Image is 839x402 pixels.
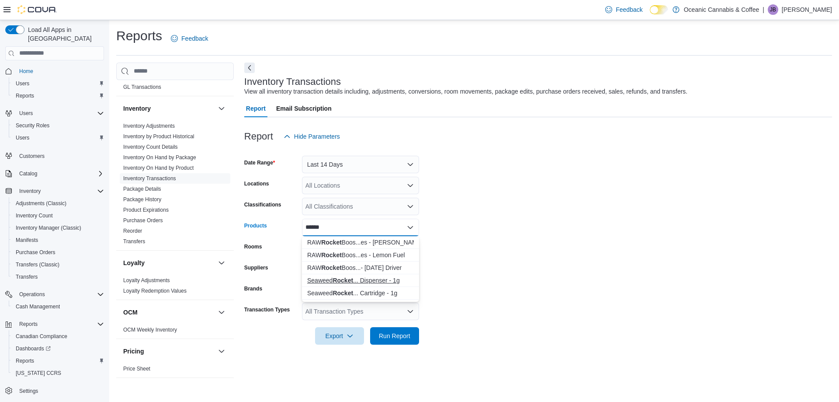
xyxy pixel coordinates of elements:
span: Settings [19,388,38,395]
span: Reports [12,356,104,366]
a: Loyalty Redemption Values [123,288,187,294]
span: Adjustments (Classic) [16,200,66,207]
span: GL Transactions [123,84,161,91]
span: Manifests [16,237,38,244]
button: Purchase Orders [9,246,107,259]
button: Seaweed Rocket Blast Liquid Diamond 510 Vape Cartridge - 1g [302,287,419,300]
button: Cash Management [9,301,107,313]
div: Choose from the following options [302,236,419,300]
a: Feedback [167,30,211,47]
a: Users [12,133,33,143]
div: RAW Boos...es - [PERSON_NAME] [307,238,414,247]
span: Run Report [379,332,410,340]
button: Users [9,77,107,90]
a: Inventory Transactions [123,175,176,182]
div: Jocelyn Baggs [768,4,778,15]
a: Customers [16,151,48,161]
span: Feedback [616,5,642,14]
label: Locations [244,180,269,187]
a: Loyalty Adjustments [123,277,170,283]
button: Inventory Count [9,210,107,222]
span: Inventory by Product Historical [123,133,194,140]
div: RAW Boos...- [DATE] Driver [307,263,414,272]
span: Email Subscription [276,100,332,117]
h3: Report [244,131,273,142]
button: [US_STATE] CCRS [9,367,107,379]
span: Canadian Compliance [12,331,104,342]
button: Customers [2,149,107,162]
div: Inventory [116,121,234,250]
button: OCM [216,307,227,318]
span: Inventory On Hand by Package [123,154,196,161]
button: Seaweed Rocket Blast Liquid Diamond Dispenser - 1g [302,274,419,287]
span: Loyalty Adjustments [123,277,170,284]
a: Settings [16,386,42,396]
span: Users [19,110,33,117]
a: Inventory Count [12,210,56,221]
a: Canadian Compliance [12,331,71,342]
button: Close list of options [407,224,414,231]
button: Run Report [370,327,419,345]
button: Inventory [216,103,227,114]
button: Users [9,132,107,144]
a: Package Details [123,186,161,192]
span: Users [16,108,104,119]
h3: Inventory Transactions [244,77,341,87]
span: Product Expirations [123,206,169,213]
img: Cova [17,5,57,14]
span: Transfers [123,238,145,245]
button: Operations [16,289,49,300]
span: Price Sheet [123,365,150,372]
label: Rooms [244,243,262,250]
span: Inventory [16,186,104,196]
button: Open list of options [407,308,414,315]
a: Manifests [12,235,42,245]
button: Next [244,63,255,73]
span: Customers [16,150,104,161]
span: Inventory [19,188,41,195]
button: Catalog [16,168,41,179]
button: Inventory [123,104,215,113]
span: Reports [19,321,38,328]
span: Manifests [12,235,104,245]
button: Pricing [216,346,227,357]
span: Dashboards [12,343,104,354]
button: Home [2,65,107,77]
span: Package History [123,196,161,203]
a: Inventory Count Details [123,144,178,150]
span: Package Details [123,185,161,192]
span: Settings [16,385,104,396]
button: Canadian Compliance [9,330,107,343]
strong: Rocket [333,290,353,297]
span: Reports [12,91,104,101]
button: Reports [9,355,107,367]
span: Transfers (Classic) [16,261,59,268]
div: OCM [116,325,234,339]
span: Transfers [16,273,38,280]
a: Purchase Orders [12,247,59,258]
span: Cash Management [16,303,60,310]
span: JB [770,4,776,15]
span: Cash Management [12,301,104,312]
a: Feedback [602,1,646,18]
div: Finance [116,71,234,96]
span: Report [246,100,266,117]
p: [PERSON_NAME] [782,4,832,15]
input: Dark Mode [650,5,668,14]
span: Reorder [123,227,142,234]
button: Settings [2,385,107,397]
span: Home [16,66,104,77]
a: Security Roles [12,120,53,131]
button: Catalog [2,168,107,180]
button: Users [2,107,107,119]
button: Manifests [9,234,107,246]
a: Transfers [123,238,145,245]
button: Loyalty [216,258,227,268]
button: Inventory Manager (Classic) [9,222,107,234]
a: Adjustments (Classic) [12,198,70,209]
span: Inventory Count [12,210,104,221]
a: Home [16,66,37,77]
span: Reports [16,319,104,329]
span: Users [12,78,104,89]
span: Adjustments (Classic) [12,198,104,209]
